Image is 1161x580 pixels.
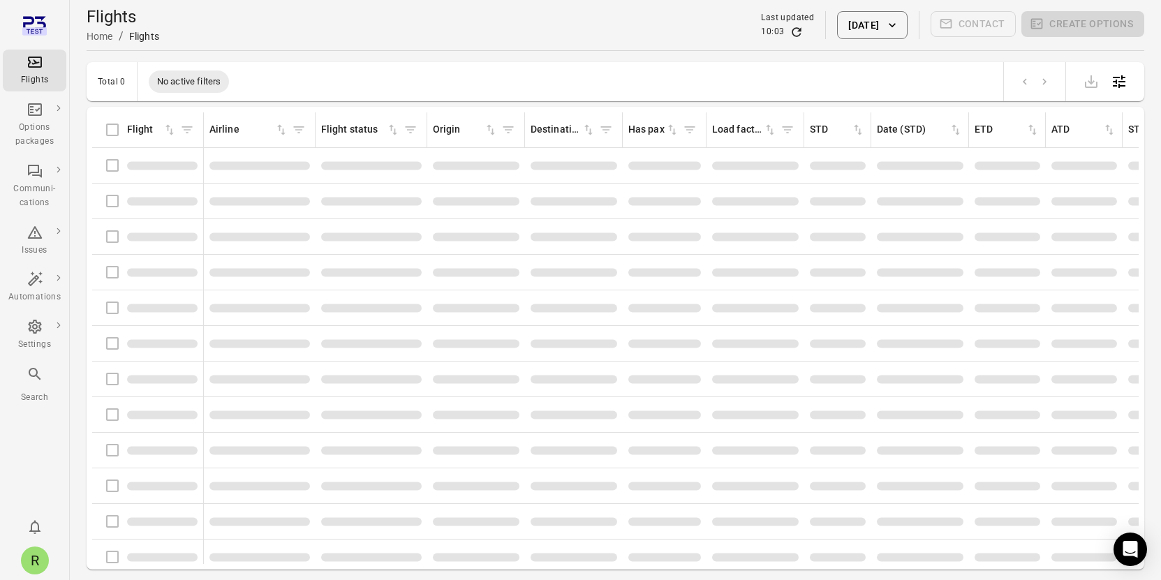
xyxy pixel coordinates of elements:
nav: Breadcrumbs [87,28,159,45]
button: Notifications [21,513,49,541]
div: Sort by destination in ascending order [531,122,596,137]
div: Sort by airline in ascending order [209,122,288,137]
span: Filter by origin [498,119,519,140]
a: Communi-cations [3,158,66,214]
span: Filter by flight [177,119,198,140]
span: Please make a selection to create an option package [1021,11,1144,39]
div: Communi-cations [8,182,61,210]
button: Refresh data [790,25,804,39]
h1: Flights [87,6,159,28]
button: [DATE] [837,11,907,39]
div: Sort by has pax in ascending order [628,122,679,137]
div: R [21,546,49,574]
a: Issues [3,220,66,262]
div: Settings [8,338,61,352]
a: Settings [3,314,66,356]
div: Total 0 [98,77,126,87]
div: Flights [8,73,61,87]
div: Sort by flight status in ascending order [321,122,400,137]
span: Please make a selection to create communications [931,11,1016,39]
div: Sort by ETD in ascending order [975,122,1040,137]
div: Options packages [8,121,61,149]
a: Options packages [3,97,66,153]
div: Open Intercom Messenger [1114,533,1147,566]
div: Issues [8,244,61,258]
div: Search [8,391,61,405]
span: Please make a selection to export [1077,74,1105,87]
div: Sort by origin in ascending order [433,122,498,137]
div: Flights [129,29,159,43]
span: No active filters [149,75,230,89]
a: Flights [3,50,66,91]
a: Home [87,31,113,42]
span: Filter by flight status [400,119,421,140]
div: 10:03 [761,25,784,39]
a: Automations [3,267,66,308]
span: Filter by has pax [679,119,700,140]
span: Filter by airline [288,119,309,140]
div: Sort by date (STD) in ascending order [877,122,963,137]
span: Filter by destination [596,119,616,140]
button: Search [3,362,66,408]
div: Last updated [761,11,814,25]
div: Sort by load factor in ascending order [712,122,777,137]
button: Open table configuration [1105,68,1133,96]
div: Sort by flight in ascending order [127,122,177,137]
span: Filter by load factor [777,119,798,140]
button: Rachel [15,541,54,580]
div: Sort by ATD in ascending order [1051,122,1116,137]
div: Sort by STD in ascending order [810,122,865,137]
nav: pagination navigation [1015,73,1054,91]
div: Automations [8,290,61,304]
li: / [119,28,124,45]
